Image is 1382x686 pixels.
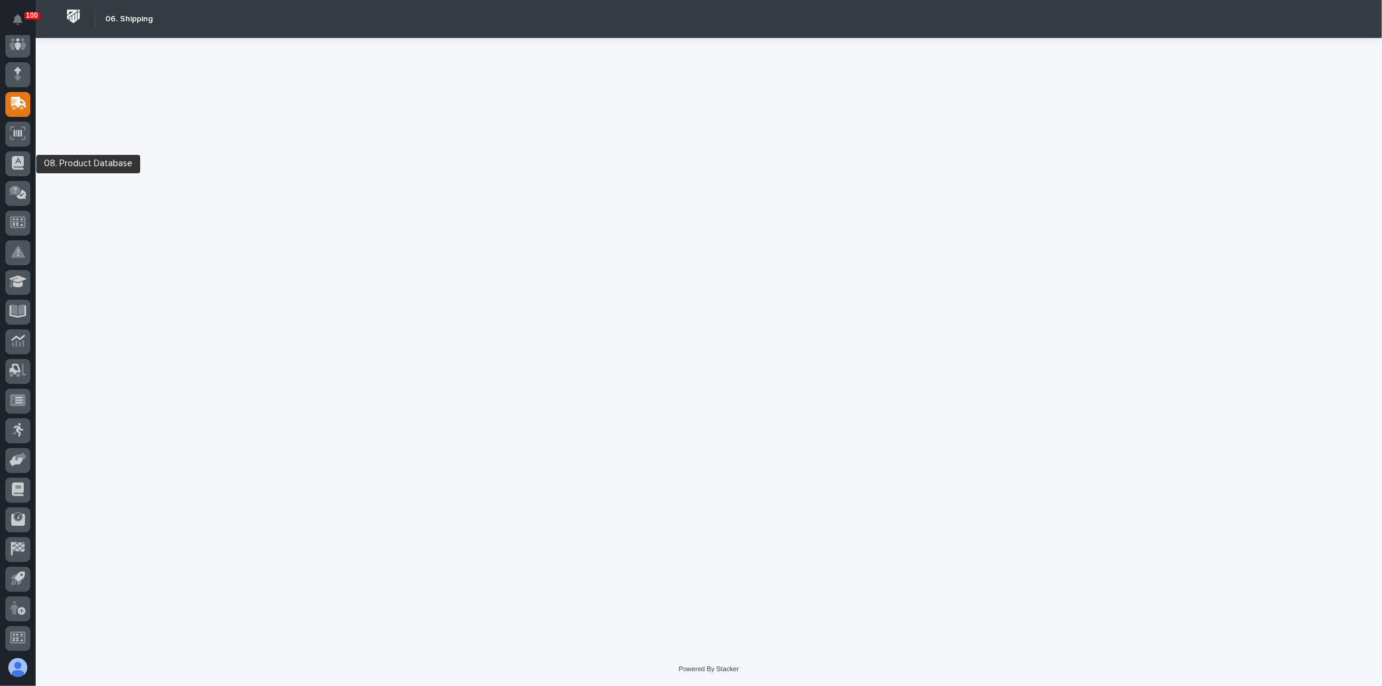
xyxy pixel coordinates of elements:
a: Powered By Stacker [679,665,739,672]
button: users-avatar [5,655,30,680]
h2: 06. Shipping [105,14,153,24]
button: Notifications [5,7,30,32]
p: 100 [26,11,38,20]
img: Workspace Logo [62,5,84,27]
div: Notifications100 [15,14,30,33]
